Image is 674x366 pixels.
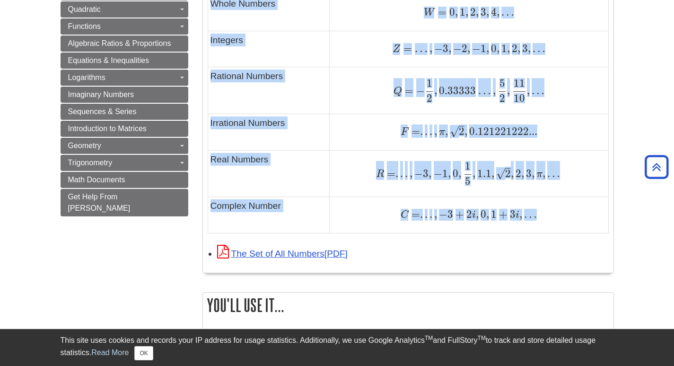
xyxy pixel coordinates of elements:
[395,167,398,180] span: .
[451,167,458,180] span: 0
[448,42,451,55] span: ,
[545,167,560,180] span: …
[507,42,510,55] span: ,
[68,125,147,133] span: Introduction to Matrices
[514,92,525,105] span: 10
[434,84,437,97] span: ,
[476,208,479,221] span: ,
[497,42,499,55] span: ,
[450,125,459,138] span: √
[428,42,432,55] span: ,
[428,125,432,138] span: .
[532,167,534,180] span: ,
[519,208,522,221] span: ,
[443,42,448,55] span: 3
[393,44,401,54] span: Z
[432,208,437,221] span: ,
[481,42,486,55] span: 1
[462,42,467,55] span: 2
[543,167,545,180] span: ,
[468,6,476,18] span: 2
[476,6,479,18] span: ,
[401,127,409,137] span: F
[465,160,471,172] span: 1
[520,42,528,55] span: 3
[446,6,455,18] span: 0
[486,6,489,18] span: ,
[68,193,131,212] span: Get Help From [PERSON_NAME]
[489,208,497,221] span: 1
[511,167,514,180] span: ,
[424,8,435,18] span: W
[445,125,448,138] span: ,
[423,208,428,221] span: .
[453,208,464,221] span: +
[420,208,423,221] span: .
[428,208,432,221] span: .
[528,42,531,55] span: ,
[61,104,188,120] a: Sequences & Series
[451,42,462,55] span: −
[408,167,412,180] span: ,
[489,6,497,18] span: 4
[491,167,494,180] span: ,
[68,5,101,13] span: Quadratic
[401,42,412,55] span: =
[459,119,464,132] span: –
[409,208,420,221] span: =
[68,56,149,64] span: Equations & Inequalities
[61,155,188,171] a: Trigonometry
[403,167,408,180] span: .
[475,167,491,180] span: 1.1
[524,167,532,180] span: 3
[376,169,384,179] span: R
[412,167,423,180] span: −
[61,70,188,86] a: Logarithms
[442,167,448,180] span: 1
[448,167,451,180] span: ,
[423,125,428,138] span: .
[208,67,330,114] td: Rational Numbers
[497,6,499,18] span: ,
[68,73,105,81] span: Logarithms
[522,208,537,221] span: …
[479,208,486,221] span: 0
[464,208,472,221] span: 2
[61,87,188,103] a: Imaginary Numbers
[641,161,672,173] a: Back to Top
[435,6,446,18] span: =
[208,31,330,67] td: Integers
[423,167,429,180] span: 3
[458,6,465,18] span: 1
[516,210,519,220] span: i
[499,77,505,89] span: 5
[61,189,188,216] a: Get Help From [PERSON_NAME]
[497,208,508,221] span: +
[61,36,188,52] a: Algebraic Ratios & Proportions
[401,210,409,220] span: C
[431,167,442,180] span: −
[68,22,101,30] span: Functions
[455,6,458,18] span: ,
[499,6,514,18] span: …
[134,346,153,360] button: Close
[437,84,476,97] span: 0.33333
[61,138,188,154] a: Geometry
[505,167,511,180] span: 2
[217,249,348,259] a: Link opens in new window
[427,77,432,89] span: 1
[508,208,516,221] span: 3
[499,92,505,105] span: 2
[412,42,428,55] span: …
[470,42,481,55] span: −
[530,84,544,97] span: …
[517,42,520,55] span: ,
[432,125,437,138] span: ,
[61,53,188,69] a: Equations & Inequalities
[521,167,524,180] span: ,
[413,84,425,97] span: −
[465,175,471,187] span: 5
[208,150,330,196] td: Real Numbers
[68,159,113,167] span: Trigonometry
[68,142,101,150] span: Geometry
